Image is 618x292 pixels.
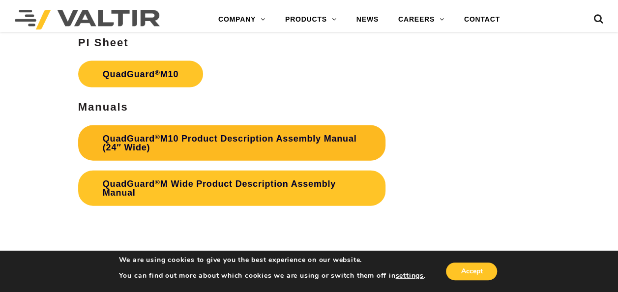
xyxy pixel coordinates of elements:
a: NEWS [347,10,388,29]
a: QuadGuard®M Wide Product Description Assembly Manual [78,171,385,206]
a: QuadGuard®M10 [78,61,203,88]
button: settings [395,271,423,280]
a: QuadGuard®M10 Product Description Assembly Manual (24″ Wide) [78,125,385,161]
img: Valtir [15,10,160,29]
sup: ® [155,69,160,76]
a: CONTACT [454,10,510,29]
a: CAREERS [388,10,454,29]
strong: Manuals [78,101,128,113]
p: You can find out more about which cookies we are using or switch them off in . [119,271,426,280]
sup: ® [155,178,160,186]
strong: PI Sheet [78,36,129,49]
a: PRODUCTS [275,10,347,29]
button: Accept [446,263,497,280]
p: We are using cookies to give you the best experience on our website. [119,256,426,264]
a: COMPANY [208,10,275,29]
sup: ® [155,133,160,141]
